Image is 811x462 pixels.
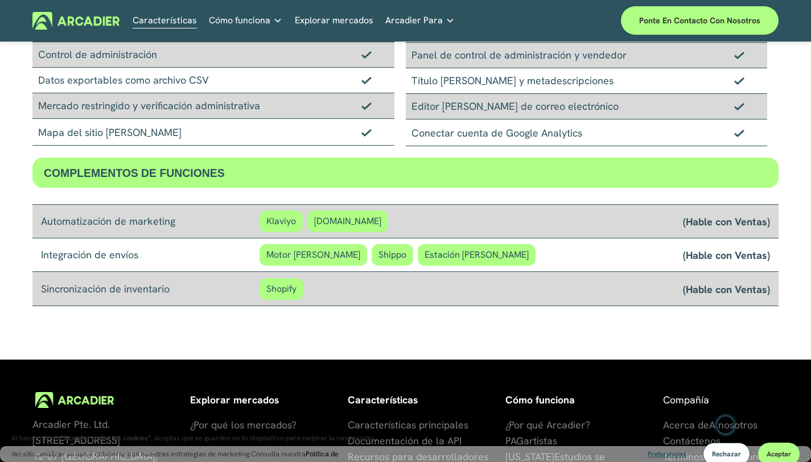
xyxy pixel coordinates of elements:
iframe: Chat Widget [754,407,811,462]
font: Rechazar [712,447,741,460]
font: Cómo funciona [505,393,575,406]
font: Sincronización de inventario [41,282,170,295]
img: Marca de verificación [361,129,372,137]
img: Marca de verificación [361,76,372,84]
font: Contáctenos [663,434,721,447]
a: menú desplegable de carpetas [209,12,282,30]
font: Motor [PERSON_NAME] [266,248,360,261]
font: Arcadier Para [385,14,443,26]
img: Marca de verificación [734,77,744,85]
font: Explorar mercados [295,14,373,26]
a: ¿Por qué los mercados? [190,417,297,433]
font: Arcadier Pte. Ltd. [32,418,110,431]
font: "Aceptar todas las cookies" [61,423,151,438]
font: Shippo [378,248,406,261]
font: Compañía [663,393,709,406]
a: Características principales [348,417,468,433]
font: Datos exportables como archivo CSV [38,73,209,86]
a: (Hable con Ventas) [683,248,770,262]
font: A nosotros [709,418,758,431]
a: ¿Por qué Arcadier? [505,417,590,433]
font: Cómo funciona [209,14,270,26]
font: artistas [524,434,557,447]
font: ¿Por qué los mercados? [190,418,297,431]
a: menú desplegable de carpetas [385,12,455,30]
img: Marca de verificación [734,51,744,59]
font: Klaviyo [266,214,296,227]
a: (Hable con Ventas) [683,214,770,228]
font: Control de administración [38,47,157,61]
font: Integración de envíos [41,247,138,261]
font: Editor [PERSON_NAME] de correo electrónico [411,99,619,113]
img: Marca de verificación [361,51,372,59]
img: Marca de verificación [361,102,372,110]
a: Explorar mercados [295,12,373,30]
font: Mapa del sitio [PERSON_NAME] [38,125,182,139]
img: Marca de verificación [734,102,744,110]
div: Widget de chat [754,407,811,462]
font: COMPLEMENTOS DE FUNCIONES [44,166,225,179]
font: Acerca de [663,418,709,431]
font: [DOMAIN_NAME] [314,214,381,227]
font: Características principales [348,418,468,431]
font: ¿Por qué Arcadier? [505,418,590,431]
a: Características [133,12,197,30]
a: artistas [524,433,557,449]
font: Explorar mercados [190,393,279,406]
font: Consulta nuestra [251,447,306,461]
a: Ponte en contacto con nosotros [621,6,779,35]
font: Mercado restringido y verificación administrativa [38,98,260,112]
a: PAG [505,433,524,449]
font: Documentación de la API [348,434,462,447]
a: (Hable con Ventas) [683,282,770,296]
font: Shopify [266,282,297,295]
img: Arcadier [32,12,120,30]
a: Documentación de la API [348,433,462,449]
a: Acerca de [663,417,709,433]
font: Características [133,14,197,26]
font: Preferencias [648,447,686,460]
font: PAG [505,434,524,447]
font: Características [348,393,418,406]
font: Automatización de marketing [41,214,175,228]
font: Título [PERSON_NAME] y metadescripciones [411,73,614,87]
a: Contáctenos [663,433,721,449]
font: Ponte en contacto con nosotros [639,15,760,26]
font: Panel de control de administración y vendedor [411,48,627,61]
img: Marca de verificación [734,129,744,137]
font: Al hacer clic en [11,423,61,438]
font: Estación [PERSON_NAME] [425,248,529,261]
font: Conectar cuenta de Google Analytics [411,126,582,139]
font: , aceptas que se guarden en tu dispositivo para mejorar la navegación del sitio, analizar su uso ... [11,423,373,461]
